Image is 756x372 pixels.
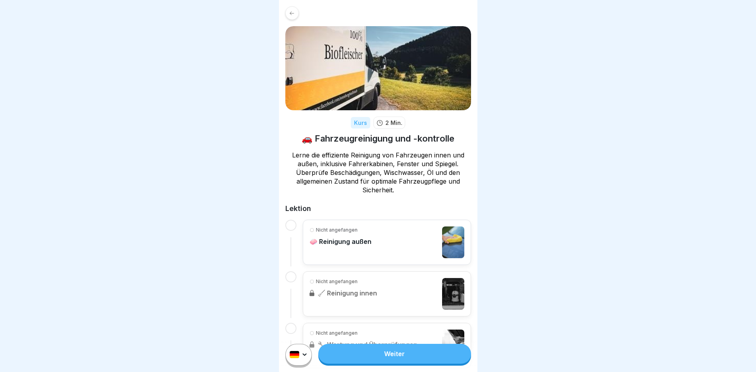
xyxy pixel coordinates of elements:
a: Weiter [318,344,471,364]
p: 2 Min. [385,119,402,127]
img: oqy2ghblx9ql10n417nsshm9.png [442,226,464,258]
div: Kurs [351,117,370,128]
p: Nicht angefangen [316,226,358,234]
img: de.svg [290,351,299,359]
h1: 🚗 Fahrzeugreinigung und -kontrolle [302,133,454,144]
p: 🧼 Reinigung außen [310,238,371,245]
h2: Lektion [285,204,471,213]
a: Nicht angefangen🧼 Reinigung außen [310,226,464,258]
p: Lerne die effiziente Reinigung von Fahrzeugen innen und außen, inklusive Fahrerkabinen, Fenster u... [285,151,471,194]
img: fh1uvn449maj2eaxxuiav0c6.png [285,26,471,110]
